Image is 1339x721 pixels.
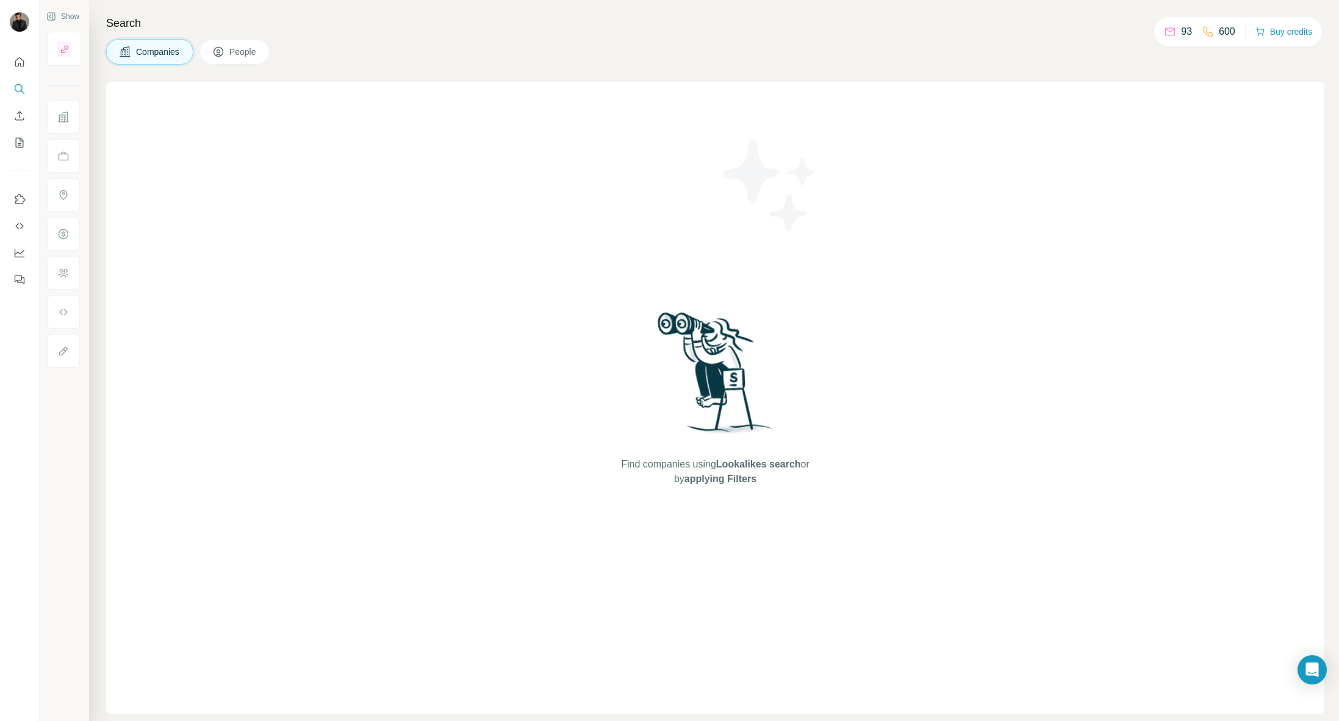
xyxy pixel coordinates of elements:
span: applying Filters [684,474,756,484]
p: 93 [1181,24,1192,39]
button: Buy credits [1255,23,1312,40]
div: Open Intercom Messenger [1298,655,1327,684]
h4: Search [106,15,1324,32]
button: Quick start [10,51,29,73]
button: Dashboard [10,242,29,264]
img: Surfe Illustration - Stars [716,130,825,240]
button: Feedback [10,269,29,291]
span: Companies [136,46,181,58]
span: People [229,46,257,58]
span: Lookalikes search [716,459,801,469]
button: Enrich CSV [10,105,29,127]
p: 600 [1219,24,1235,39]
span: Find companies using or by [617,457,813,486]
button: Show [38,7,88,26]
button: Use Surfe on LinkedIn [10,188,29,210]
button: Search [10,78,29,100]
img: Surfe Illustration - Woman searching with binoculars [652,309,779,445]
button: My lists [10,132,29,154]
button: Use Surfe API [10,215,29,237]
img: Avatar [10,12,29,32]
